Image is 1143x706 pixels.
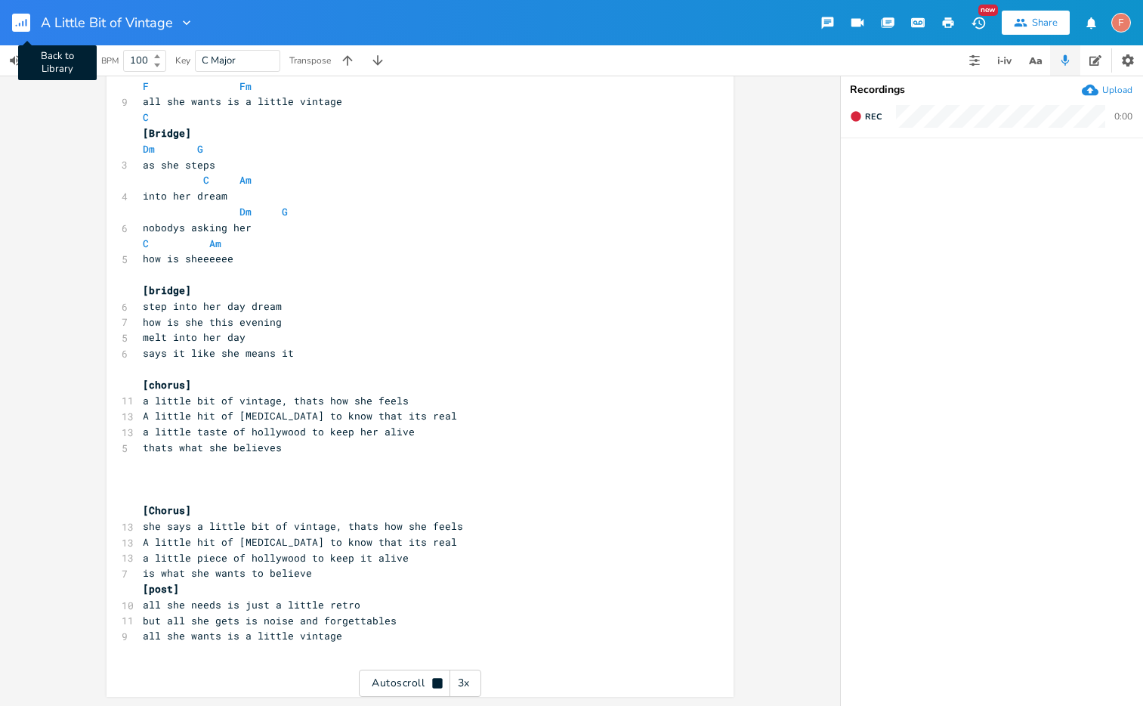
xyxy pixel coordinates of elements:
[143,189,227,203] span: into her dream
[143,346,294,360] span: says it like she means it
[143,441,282,454] span: thats what she believes
[143,503,191,517] span: [Chorus]
[1002,11,1070,35] button: Share
[143,63,372,77] span: all she gets is noise and forgettables
[1082,82,1132,98] button: Upload
[143,283,191,297] span: [bridge]
[143,330,246,344] span: melt into her day
[143,142,155,156] span: Dm
[143,158,215,172] span: as she steps
[143,566,312,580] span: is what she wants to believe
[202,54,236,67] span: C Major
[143,110,149,124] span: C
[239,79,252,93] span: Fm
[978,5,998,16] div: New
[197,142,203,156] span: G
[143,425,415,438] span: a little taste of hollywood to keep her alive
[359,670,481,697] div: Autoscroll
[143,79,149,93] span: F
[143,598,360,612] span: all she needs is just a little retro
[209,237,221,250] span: Am
[1111,13,1131,33] div: fuzzyip
[850,85,1134,95] div: Recordings
[143,237,149,250] span: C
[143,409,457,423] span: A little hit of [MEDICAL_DATA] to know that its real
[865,111,882,122] span: Rec
[289,56,331,65] div: Transpose
[143,582,179,596] span: [post]
[143,94,342,108] span: all she wants is a little vintage
[1114,112,1132,121] div: 0:00
[143,551,409,565] span: a little piece of hollywood to keep it alive
[844,104,888,129] button: Rec
[203,173,209,187] span: C
[175,56,190,65] div: Key
[101,57,119,65] div: BPM
[282,205,288,218] span: G
[239,205,252,218] span: Dm
[41,16,173,29] span: A Little Bit of Vintage
[143,126,191,140] span: [Bridge]
[143,315,282,329] span: how is she this evening
[143,221,252,234] span: nobodys asking her
[963,9,993,36] button: New
[143,535,457,549] span: A little hit of [MEDICAL_DATA] to know that its real
[1102,84,1132,96] div: Upload
[1032,16,1058,29] div: Share
[143,252,233,265] span: how is sheeeeee
[239,173,252,187] span: Am
[143,299,282,313] span: step into her day dream
[12,5,42,41] button: Back to Library
[143,519,463,533] span: she says a little bit of vintage, thats how she feels
[143,378,191,392] span: [chorus]
[143,614,397,627] span: but all she gets is noise and forgettables
[143,394,409,407] span: a little bit of vintage, thats how she feels
[450,670,477,697] div: 3x
[1111,5,1131,40] button: F
[143,629,342,643] span: all she wants is a little vintage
